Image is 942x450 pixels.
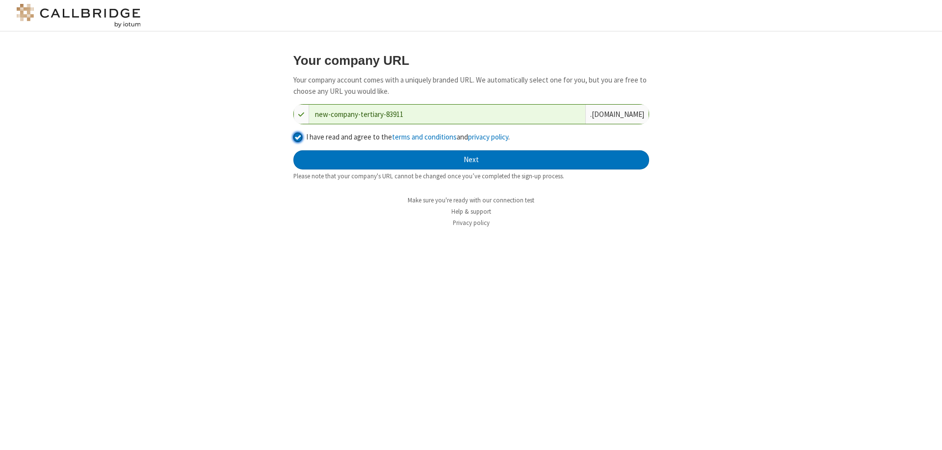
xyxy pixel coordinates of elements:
[306,132,649,143] label: I have read and agree to the and .
[15,4,142,28] img: logo@2x.png
[293,150,649,170] button: Next
[451,207,491,216] a: Help & support
[392,132,457,141] a: terms and conditions
[309,105,585,124] input: Company URL
[453,219,490,227] a: Privacy policy
[293,171,649,181] div: Please note that your company's URL cannot be changed once you’ve completed the sign-up process.
[585,105,649,124] div: . [DOMAIN_NAME]
[468,132,508,141] a: privacy policy
[408,196,534,204] a: Make sure you're ready with our connection test
[293,54,649,67] h3: Your company URL
[293,75,649,97] p: Your company account comes with a uniquely branded URL. We automatically select one for you, but ...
